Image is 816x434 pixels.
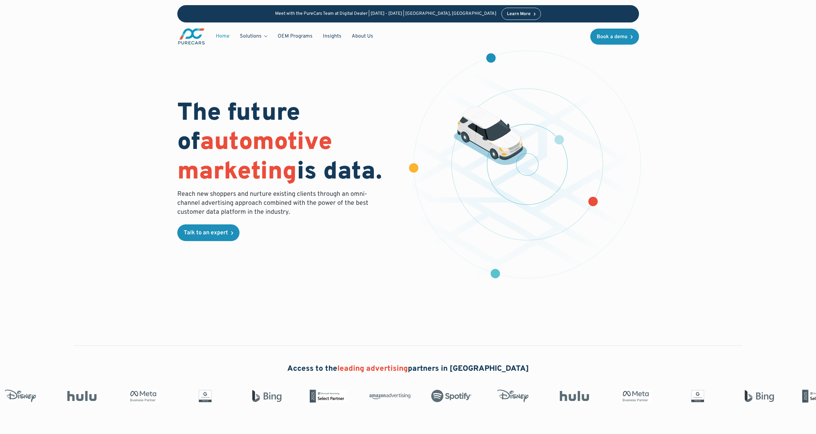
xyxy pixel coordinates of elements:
span: leading advertising [337,364,408,374]
a: About Us [347,30,378,42]
img: purecars logo [177,28,206,45]
div: Book a demo [597,34,627,39]
img: Meta Business Partner [110,390,151,403]
img: Hulu [541,391,582,401]
img: Microsoft Advertising Partner [295,390,336,403]
img: illustration of a vehicle [454,107,527,165]
img: Google Partner [664,390,705,403]
h1: The future of is data. [177,99,400,187]
a: Book a demo [590,29,639,45]
div: Talk to an expert [184,230,228,236]
a: Home [211,30,235,42]
p: Meet with the PureCars Team at Digital Dealer | [DATE] - [DATE] | [GEOGRAPHIC_DATA], [GEOGRAPHIC_... [275,11,496,17]
img: Bing [233,390,274,403]
div: Solutions [240,33,262,40]
img: Google Partner [172,390,213,403]
p: Reach new shoppers and nurture existing clients through an omni-channel advertising approach comb... [177,190,372,217]
a: OEM Programs [273,30,318,42]
img: Disney [479,390,520,403]
a: Insights [318,30,347,42]
a: main [177,28,206,45]
div: Solutions [235,30,273,42]
img: Spotify [418,390,459,403]
img: Meta Business Partner [602,390,644,403]
div: Learn More [507,12,531,16]
span: automotive marketing [177,127,332,187]
h2: Access to the partners in [GEOGRAPHIC_DATA] [287,364,529,375]
a: Talk to an expert [177,224,240,241]
a: Learn More [501,8,541,20]
img: Hulu [48,391,89,401]
img: Amazon Advertising [356,391,397,401]
img: Bing [726,390,767,403]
